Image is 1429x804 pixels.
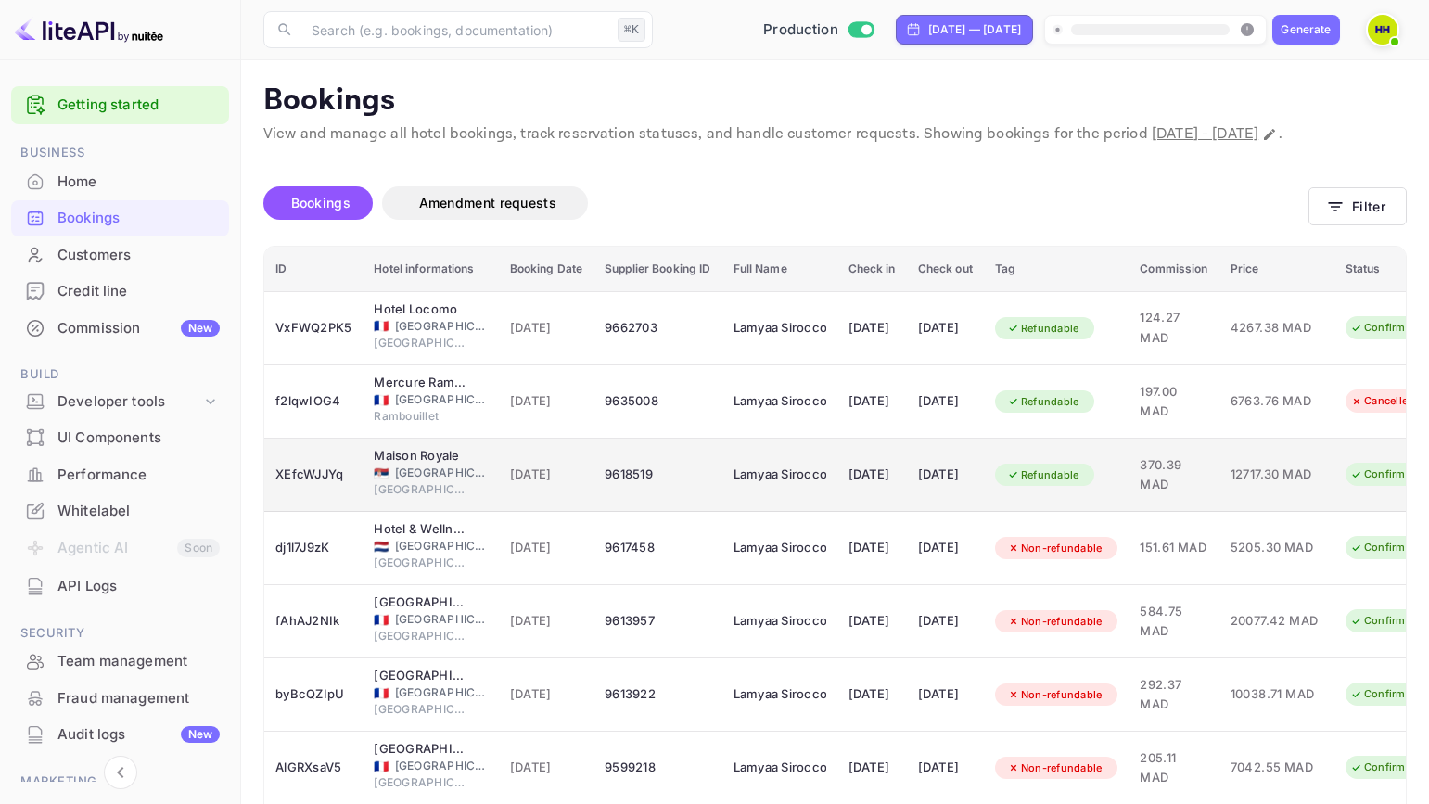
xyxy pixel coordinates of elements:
[374,467,389,479] span: Serbia
[374,687,389,699] span: France
[734,387,826,416] div: Lamyaa Sirocco
[510,758,583,778] span: [DATE]
[374,667,466,685] div: Hôtel Mercure Paris 17 Batignolles
[363,247,498,292] th: Hotel informations
[605,680,710,709] div: 9613922
[1308,187,1407,225] button: Filter
[374,628,466,644] span: [GEOGRAPHIC_DATA]
[995,464,1091,487] div: Refundable
[11,237,229,274] div: Customers
[605,606,710,636] div: 9613957
[374,701,466,718] span: [GEOGRAPHIC_DATA]
[419,195,556,211] span: Amendment requests
[11,311,229,347] div: CommissionNew
[995,683,1115,707] div: Non-refundable
[1140,455,1207,495] span: 370.39 MAD
[11,164,229,200] div: Home
[722,247,837,292] th: Full Name
[57,688,220,709] div: Fraud management
[374,374,466,392] div: Mercure Rambouillet Relays du Chateau
[374,300,466,319] div: Hotel Locomo
[57,724,220,746] div: Audit logs
[264,247,363,292] th: ID
[918,313,973,343] div: [DATE]
[1231,611,1323,632] span: 20077.42 MAD
[11,623,229,644] span: Security
[11,772,229,792] span: Marketing
[510,318,583,338] span: [DATE]
[57,651,220,672] div: Team management
[848,606,896,636] div: [DATE]
[57,576,220,597] div: API Logs
[11,364,229,385] span: Build
[734,313,826,343] div: Lamyaa Sirocco
[11,493,229,528] a: Whitelabel
[11,311,229,345] a: CommissionNew
[57,208,220,229] div: Bookings
[11,420,229,454] a: UI Components
[1281,21,1331,38] div: Generate
[374,760,389,772] span: France
[374,481,466,498] span: [GEOGRAPHIC_DATA]
[995,757,1115,780] div: Non-refundable
[1368,15,1397,45] img: Hind Harda
[374,740,466,759] div: Campanile Hotel Paris Bercy Village
[181,320,220,337] div: New
[11,681,229,715] a: Fraud management
[395,684,488,701] span: [GEOGRAPHIC_DATA]
[275,313,351,343] div: VxFWQ2PK5
[605,753,710,783] div: 9599218
[15,15,163,45] img: LiteAPI logo
[263,123,1407,146] p: View and manage all hotel bookings, track reservation statuses, and handle customer requests. Sho...
[11,86,229,124] div: Getting started
[11,717,229,751] a: Audit logsNew
[605,533,710,563] div: 9617458
[57,391,201,413] div: Developer tools
[11,568,229,605] div: API Logs
[374,408,466,425] span: Rambouillet
[1129,247,1218,292] th: Commission
[11,274,229,308] a: Credit line
[104,756,137,789] button: Collapse navigation
[848,460,896,490] div: [DATE]
[11,164,229,198] a: Home
[510,684,583,705] span: [DATE]
[11,717,229,753] div: Audit logsNew
[984,247,1129,292] th: Tag
[263,186,1308,220] div: account-settings tabs
[395,318,488,335] span: [GEOGRAPHIC_DATA]
[995,610,1115,633] div: Non-refundable
[1140,675,1207,715] span: 292.37 MAD
[11,237,229,272] a: Customers
[995,390,1091,414] div: Refundable
[499,247,594,292] th: Booking Date
[11,386,229,418] div: Developer tools
[1231,538,1323,558] span: 5205.30 MAD
[734,533,826,563] div: Lamyaa Sirocco
[837,247,907,292] th: Check in
[918,387,973,416] div: [DATE]
[510,465,583,485] span: [DATE]
[11,200,229,235] a: Bookings
[1231,318,1323,338] span: 4267.38 MAD
[374,394,389,406] span: France
[1152,124,1258,144] span: [DATE] - [DATE]
[374,593,466,612] div: Hôtel Mercure Paris 17 Batignolles
[918,533,973,563] div: [DATE]
[374,320,389,332] span: France
[1053,19,1257,41] span: Create your website first
[734,680,826,709] div: Lamyaa Sirocco
[605,460,710,490] div: 9618519
[1140,538,1207,558] span: 151.61 MAD
[605,387,710,416] div: 9635008
[848,753,896,783] div: [DATE]
[374,774,466,791] span: [GEOGRAPHIC_DATA]
[275,460,351,490] div: XEfcWJJYq
[395,758,488,774] span: [GEOGRAPHIC_DATA]
[374,614,389,626] span: France
[11,493,229,530] div: Whitelabel
[1231,758,1323,778] span: 7042.55 MAD
[995,317,1091,340] div: Refundable
[918,460,973,490] div: [DATE]
[11,143,229,163] span: Business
